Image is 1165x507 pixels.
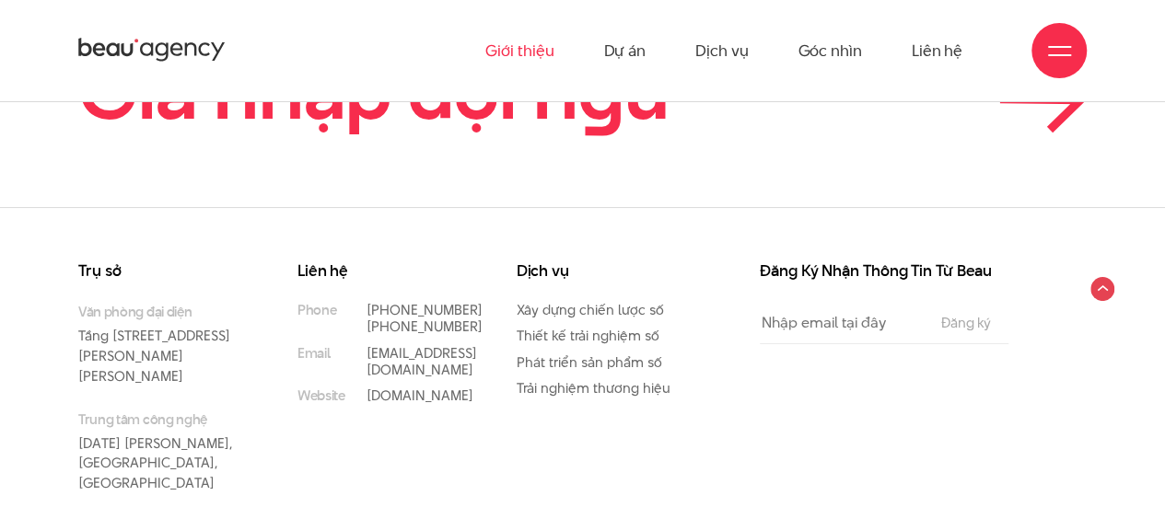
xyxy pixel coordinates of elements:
a: Phát triển sản phẩm số [517,352,662,372]
a: [DOMAIN_NAME] [367,386,473,405]
a: [PHONE_NUMBER] [367,300,483,319]
p: [DATE] [PERSON_NAME], [GEOGRAPHIC_DATA], [GEOGRAPHIC_DATA] [78,409,242,493]
h3: Trụ sở [78,263,242,279]
small: Email [297,345,330,362]
a: [EMAIL_ADDRESS][DOMAIN_NAME] [367,343,477,379]
h3: Dịch vụ [517,263,681,279]
small: Website [297,387,345,404]
p: Tầng [STREET_ADDRESS][PERSON_NAME][PERSON_NAME] [78,302,242,386]
h3: Đăng Ký Nhận Thông Tin Từ Beau [760,263,1008,279]
input: Đăng ký [936,316,996,330]
a: Trải nghiệm thương hiệu [517,378,670,398]
h2: Gia nhập đội n ũ [78,51,670,133]
input: Nhập email tại đây [760,302,923,343]
a: [PHONE_NUMBER] [367,317,483,336]
small: Văn phòng đại diện [78,302,242,321]
a: Xây dựng chiến lược số [517,300,664,319]
a: Thiết kế trải nghiệm số [517,326,659,345]
a: Gia nhập đội ngũ [78,51,1087,133]
small: Phone [297,302,336,318]
h3: Liên hệ [297,263,461,279]
small: Trung tâm công nghệ [78,409,242,429]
